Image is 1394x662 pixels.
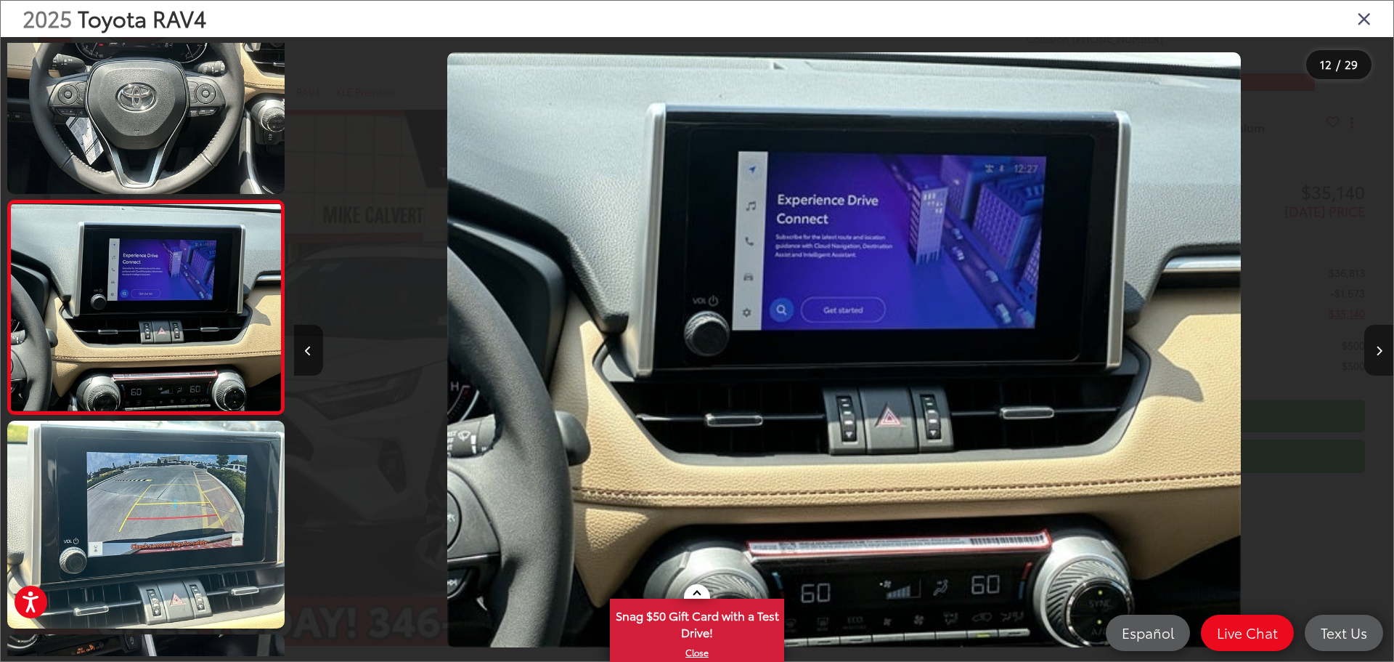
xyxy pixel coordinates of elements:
[4,419,287,631] img: 2025 Toyota RAV4 XLE Premium
[1201,615,1294,651] a: Live Chat
[1334,60,1342,70] span: /
[1210,623,1285,642] span: Live Chat
[1305,615,1383,651] a: Text Us
[1345,56,1358,72] span: 29
[8,204,283,411] img: 2025 Toyota RAV4 XLE Premium
[1320,56,1332,72] span: 12
[294,325,323,376] button: Previous image
[1364,325,1393,376] button: Next image
[294,52,1393,648] div: 2025 Toyota RAV4 XLE Premium 11
[1106,615,1190,651] a: Español
[23,2,72,33] span: 2025
[1357,9,1371,28] i: Close gallery
[447,52,1241,648] img: 2025 Toyota RAV4 XLE Premium
[611,600,783,645] span: Snag $50 Gift Card with a Test Drive!
[1313,623,1374,642] span: Text Us
[1114,623,1181,642] span: Español
[78,2,206,33] span: Toyota RAV4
